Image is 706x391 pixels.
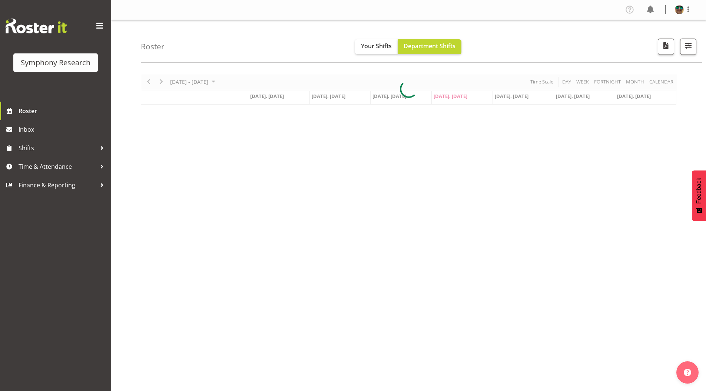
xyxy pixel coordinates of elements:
[141,42,165,51] h4: Roster
[696,178,702,204] span: Feedback
[675,5,684,14] img: said-a-husainf550afc858a57597b0cc8f557ce64376.png
[6,19,67,33] img: Rosterit website logo
[692,170,706,221] button: Feedback - Show survey
[398,39,461,54] button: Department Shifts
[19,180,96,191] span: Finance & Reporting
[355,39,398,54] button: Your Shifts
[658,39,674,55] button: Download a PDF of the roster according to the set date range.
[21,57,90,68] div: Symphony Research
[19,142,96,154] span: Shifts
[19,105,107,116] span: Roster
[19,124,107,135] span: Inbox
[19,161,96,172] span: Time & Attendance
[680,39,696,55] button: Filter Shifts
[361,42,392,50] span: Your Shifts
[404,42,455,50] span: Department Shifts
[684,369,691,376] img: help-xxl-2.png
